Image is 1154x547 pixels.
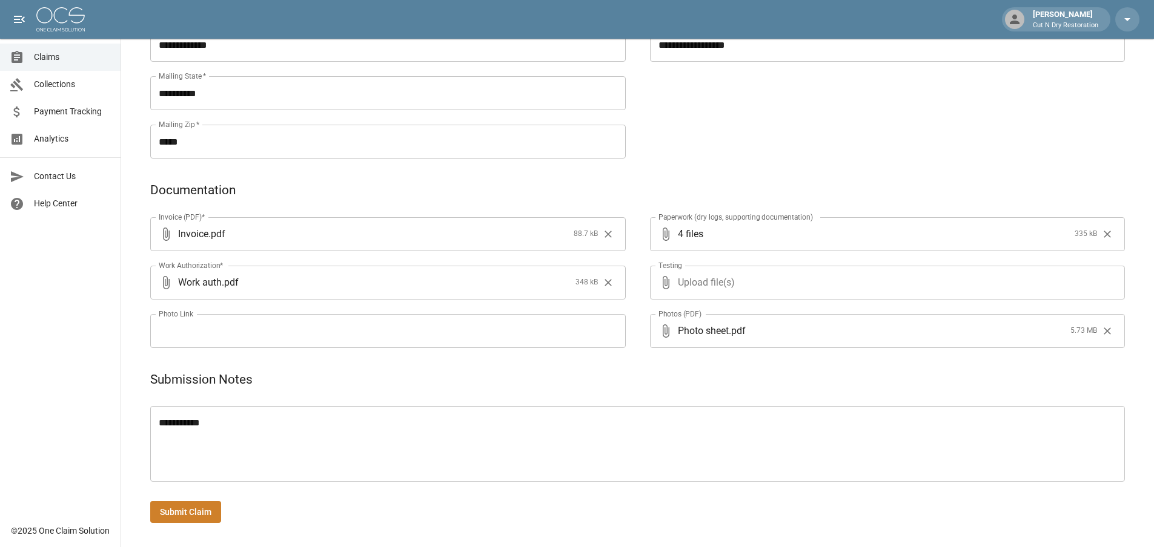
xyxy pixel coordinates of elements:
span: 335 kB [1075,228,1097,240]
button: Clear [599,273,617,292]
div: [PERSON_NAME] [1028,8,1103,30]
span: Contact Us [34,170,111,183]
span: . pdf [222,275,239,289]
img: ocs-logo-white-transparent.png [36,7,85,31]
label: Paperwork (dry logs, supporting documentation) [658,212,813,222]
label: Photos (PDF) [658,309,701,319]
span: Work auth [178,275,222,289]
span: Payment Tracking [34,105,111,118]
button: Submit Claim [150,501,221,523]
span: Analytics [34,133,111,145]
div: © 2025 One Claim Solution [11,525,110,537]
label: Photo Link [159,309,193,319]
span: Upload file(s) [678,266,1093,300]
label: Mailing State [159,71,206,81]
span: 5.73 MB [1070,325,1097,337]
span: Collections [34,78,111,91]
p: Cut N Dry Restoration [1033,21,1098,31]
span: Invoice [178,227,208,241]
span: 348 kB [575,277,598,289]
span: . pdf [208,227,225,241]
label: Work Authorization* [159,260,224,270]
label: Testing [658,260,682,270]
label: Invoice (PDF)* [159,212,205,222]
span: 4 files [678,217,1070,251]
span: Photo sheet [678,324,729,338]
span: . pdf [729,324,746,338]
button: Clear [1098,225,1116,243]
span: 88.7 kB [574,228,598,240]
span: Claims [34,51,111,64]
span: Help Center [34,197,111,210]
button: open drawer [7,7,32,31]
button: Clear [1098,322,1116,340]
button: Clear [599,225,617,243]
label: Mailing Zip [159,119,200,129]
